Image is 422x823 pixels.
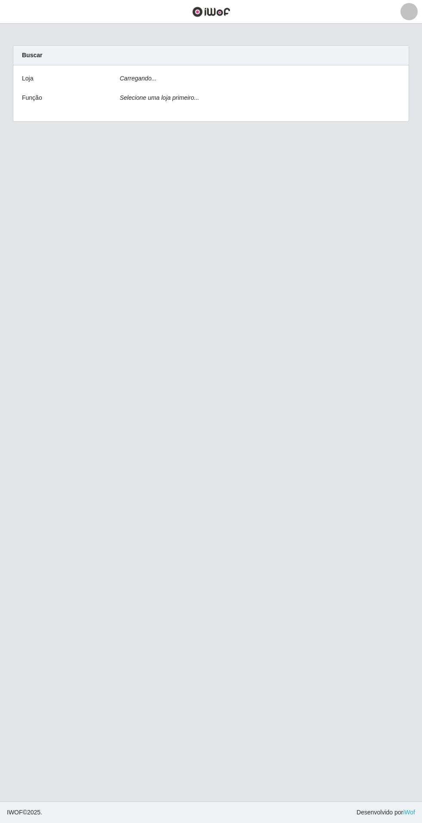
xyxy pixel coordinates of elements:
[22,52,42,59] strong: Buscar
[357,808,415,817] span: Desenvolvido por
[120,94,199,101] i: Selecione uma loja primeiro...
[22,74,33,83] label: Loja
[120,75,157,82] i: Carregando...
[7,809,23,816] span: IWOF
[7,808,42,817] span: © 2025 .
[403,809,415,816] a: iWof
[192,6,230,17] img: CoreUI Logo
[22,93,42,102] label: Função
